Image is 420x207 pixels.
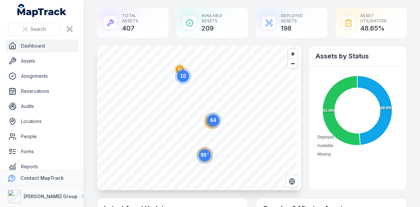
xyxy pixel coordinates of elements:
[5,145,78,158] a: Forms
[200,152,209,158] text: 99
[97,46,298,190] canvas: Map
[5,130,78,143] a: People
[5,160,78,173] a: Reports
[288,49,298,59] button: Zoom in
[180,73,186,79] text: 10
[316,52,400,61] h2: Assets by Status
[286,175,298,188] button: Switch to Satellite View
[8,23,61,35] button: Search
[5,100,78,113] a: Audits
[317,143,333,148] span: Available
[17,4,67,17] a: MapTrack
[5,115,78,128] a: Locations
[20,175,64,181] strong: Contact MapTrack
[317,135,334,139] span: Deployed
[5,54,78,68] a: Assets
[317,152,331,156] span: Missing
[31,26,46,32] span: Search
[5,70,78,83] a: Assignments
[210,117,216,123] text: 64
[24,194,77,199] strong: [PERSON_NAME] Group
[5,39,78,52] a: Dashboard
[207,152,209,155] tspan: +
[5,85,78,98] a: Reservations
[288,59,298,68] button: Zoom out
